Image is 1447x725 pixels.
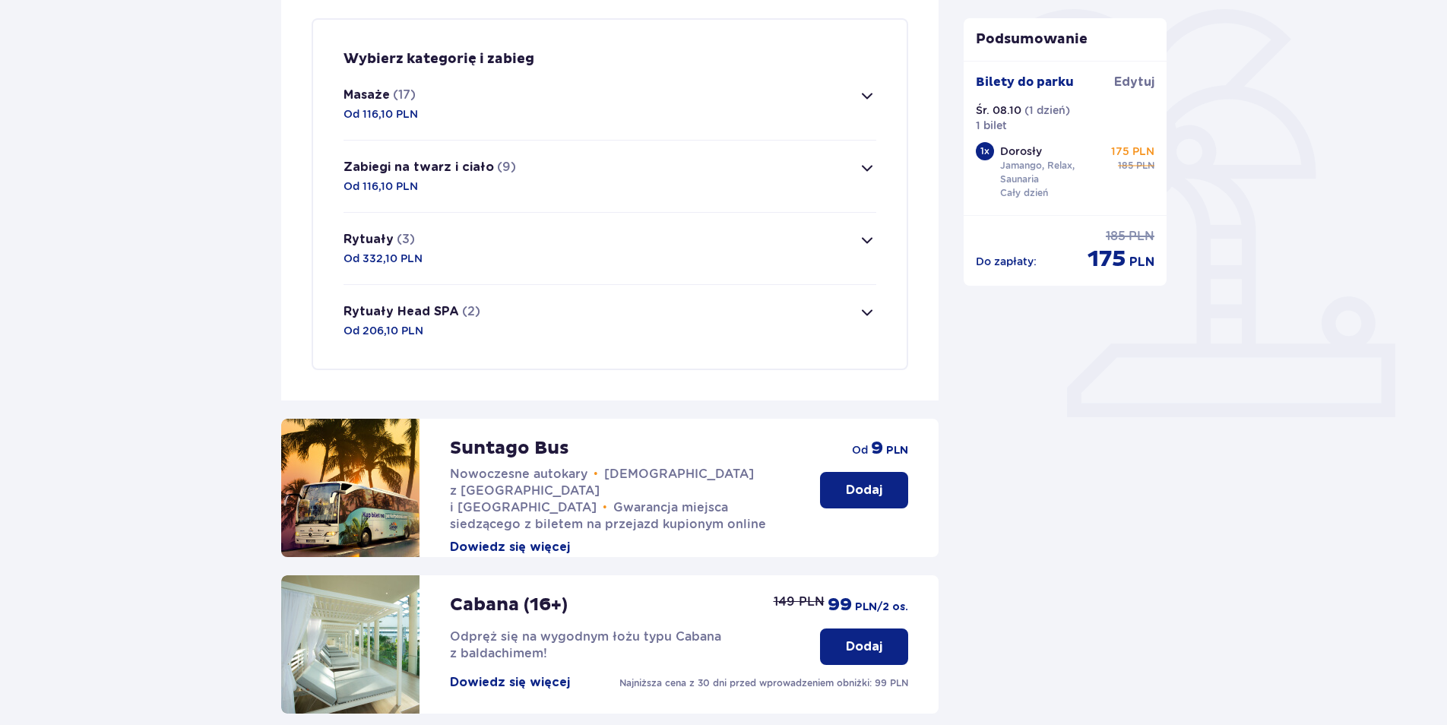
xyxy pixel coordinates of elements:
[1111,144,1154,159] p: 175 PLN
[1088,245,1126,274] span: 175
[1136,159,1154,173] span: PLN
[344,285,876,356] button: Rytuały Head SPA(2)Od 206,10 PLN
[344,159,494,176] p: Zabiegi na twarz i ciało
[886,443,908,458] span: PLN
[344,231,394,248] p: Rytuały
[852,442,868,457] span: od
[1118,159,1133,173] span: 185
[393,87,416,103] p: (17)
[344,251,423,266] p: Od 332,10 PLN
[344,106,418,122] p: Od 116,10 PLN
[344,303,459,320] p: Rytuały Head SPA
[774,594,825,610] p: 149 PLN
[1000,144,1042,159] p: Dorosły
[594,467,598,482] span: •
[820,628,908,665] button: Dodaj
[976,103,1021,118] p: Śr. 08.10
[820,472,908,508] button: Dodaj
[344,50,534,68] p: Wybierz kategorię i zabieg
[1129,228,1154,245] span: PLN
[281,419,420,557] img: attraction
[450,674,570,691] button: Dowiedz się więcej
[1129,254,1154,271] span: PLN
[344,141,876,212] button: Zabiegi na twarz i ciało(9)Od 116,10 PLN
[497,159,516,176] p: (9)
[450,437,569,460] p: Suntago Bus
[976,118,1007,133] p: 1 bilet
[828,594,852,616] span: 99
[450,629,721,660] span: Odpręż się na wygodnym łożu typu Cabana z baldachimem!
[1114,74,1154,90] span: Edytuj
[1000,186,1048,200] p: Cały dzień
[344,68,876,140] button: Masaże(17)Od 116,10 PLN
[976,142,994,160] div: 1 x
[344,87,390,103] p: Masaże
[846,482,882,499] p: Dodaj
[619,676,908,690] p: Najniższa cena z 30 dni przed wprowadzeniem obniżki: 99 PLN
[855,600,908,615] span: PLN /2 os.
[1000,159,1105,186] p: Jamango, Relax, Saunaria
[450,539,570,556] button: Dowiedz się więcej
[397,231,415,248] p: (3)
[450,467,587,481] span: Nowoczesne autokary
[344,213,876,284] button: Rytuały(3)Od 332,10 PLN
[344,323,423,338] p: Od 206,10 PLN
[450,594,568,616] p: Cabana (16+)
[603,500,607,515] span: •
[281,575,420,714] img: attraction
[462,303,480,320] p: (2)
[1024,103,1070,118] p: ( 1 dzień )
[1106,228,1126,245] span: 185
[976,254,1037,269] p: Do zapłaty :
[964,30,1167,49] p: Podsumowanie
[344,179,418,194] p: Od 116,10 PLN
[976,74,1074,90] p: Bilety do parku
[846,638,882,655] p: Dodaj
[450,467,754,514] span: [DEMOGRAPHIC_DATA] z [GEOGRAPHIC_DATA] i [GEOGRAPHIC_DATA]
[871,437,883,460] span: 9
